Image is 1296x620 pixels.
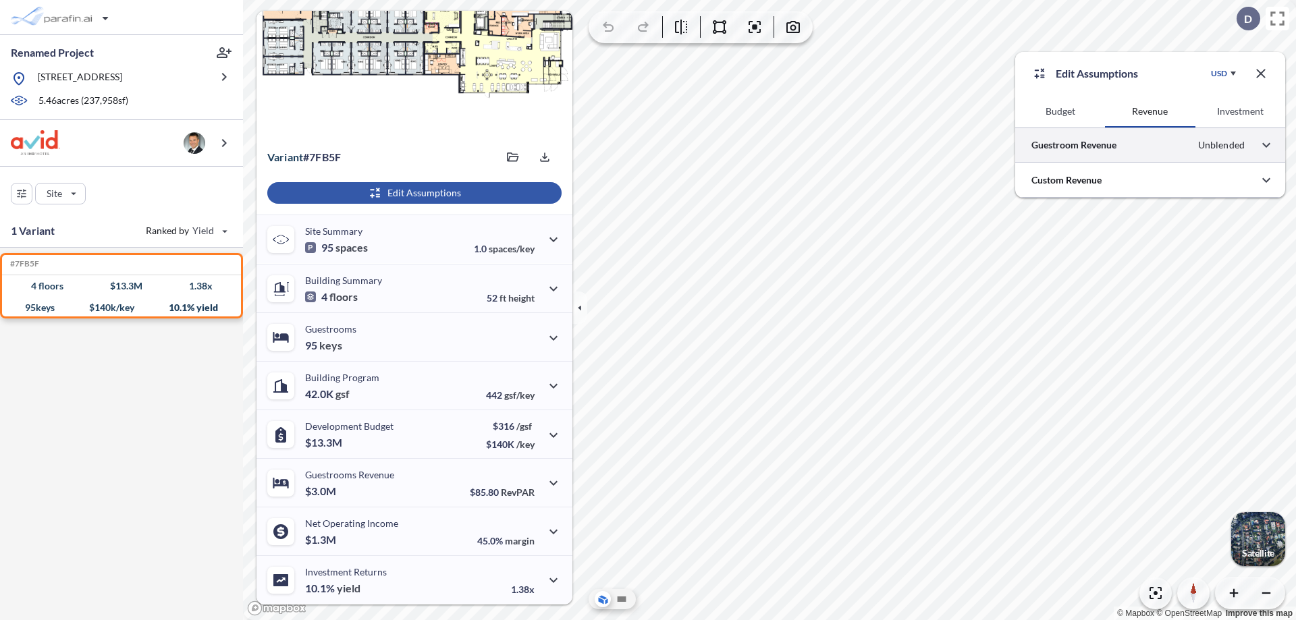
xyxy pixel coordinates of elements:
p: Investment Returns [305,566,387,577]
p: 42.0K [305,387,350,401]
p: Site Summary [305,225,362,237]
p: Development Budget [305,420,394,432]
button: Aerial View [595,591,611,607]
span: gsf [335,387,350,401]
p: Building Summary [305,275,382,286]
span: floors [329,290,358,304]
button: Edit Assumptions [267,182,562,204]
span: Variant [267,150,303,163]
span: gsf/key [504,389,535,401]
img: Switcher Image [1231,512,1285,566]
p: 95 [305,241,368,254]
a: Improve this map [1226,609,1293,618]
span: /gsf [516,420,532,432]
span: spaces/key [489,243,535,254]
button: Switcher ImageSatellite [1231,512,1285,566]
p: 95 [305,339,342,352]
p: $3.0M [305,484,338,498]
p: Guestrooms [305,323,356,335]
p: Renamed Project [11,45,94,60]
button: Site [35,183,86,204]
span: yield [337,582,360,595]
p: Satellite [1242,548,1274,559]
p: $85.80 [470,486,535,498]
p: [STREET_ADDRESS] [38,70,122,87]
span: RevPAR [501,486,535,498]
p: 45.0% [477,535,535,546]
h5: Click to copy the code [7,259,39,269]
a: Mapbox homepage [247,600,306,616]
button: Investment [1195,95,1285,128]
p: Guestrooms Revenue [305,469,394,480]
p: # 7fb5f [267,150,341,164]
p: $140K [486,439,535,450]
p: Custom Revenue [1031,173,1102,187]
button: Site Plan [614,591,630,607]
p: 4 [305,290,358,304]
p: 1.0 [474,243,535,254]
span: keys [319,339,342,352]
p: 10.1% [305,582,360,595]
p: Edit Assumptions [1056,65,1138,82]
span: Yield [192,224,215,237]
span: height [508,292,535,304]
a: OpenStreetMap [1156,609,1222,618]
p: 1.38x [511,584,535,595]
span: margin [505,535,535,546]
div: USD [1211,68,1227,79]
button: Revenue [1105,95,1195,128]
p: Site [47,187,62,200]
span: spaces [335,241,368,254]
p: Building Program [305,372,379,383]
p: Net Operating Income [305,517,398,529]
img: BrandImage [11,130,60,155]
button: Ranked by Yield [135,220,236,242]
p: $1.3M [305,533,338,546]
p: $316 [486,420,535,432]
img: user logo [184,132,205,154]
p: 442 [486,389,535,401]
p: 5.46 acres ( 237,958 sf) [38,94,128,109]
p: 52 [487,292,535,304]
p: 1 Variant [11,223,55,239]
p: D [1244,13,1252,25]
a: Mapbox [1117,609,1154,618]
span: /key [516,439,535,450]
p: $13.3M [305,436,344,449]
button: Budget [1015,95,1105,128]
span: ft [500,292,506,304]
